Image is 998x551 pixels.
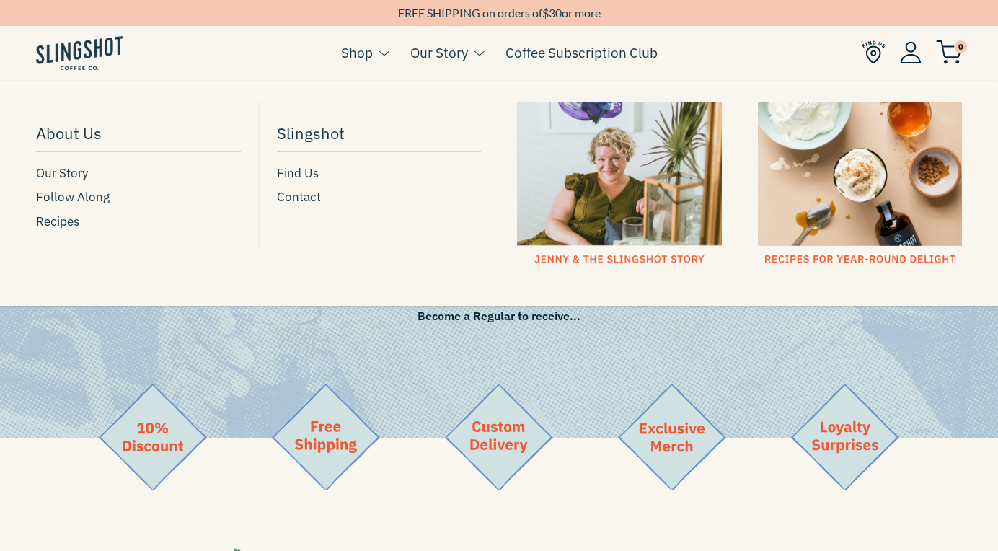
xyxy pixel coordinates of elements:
span: About Us [36,120,102,146]
span: Contact [277,188,321,207]
a: About Us [36,117,241,152]
span: Follow Along [36,188,110,207]
a: Follow Along [36,188,241,207]
img: asset-12-1636056080671.svg [445,384,553,490]
img: asset-10-1636056080656.svg [791,384,899,490]
span: 30 [549,6,562,19]
img: Find Us [862,40,886,64]
a: Slingshot [277,117,482,152]
span: Slingshot [277,120,345,146]
span: Recipes [36,212,79,232]
a: Contact [277,188,482,207]
span: AWARD WINNING COFFEE STRAIGHT TO YOUR DOOR Become a Regular to receive... [88,288,910,325]
a: Coffee Subscription Club [505,42,658,63]
img: cart [936,40,962,64]
img: asset-11-1636056080662.svg [618,384,726,490]
a: Find Us [277,164,482,183]
img: asset-14-1636056080680.svg [99,384,207,490]
a: Our Story [36,164,241,183]
a: 0 [936,44,962,61]
img: Account [900,41,922,63]
span: Find Us [277,164,319,183]
a: Recipes [36,212,241,232]
span: 0 [954,40,967,53]
a: Shop [341,42,373,63]
span: $ [542,6,549,19]
a: Our Story [410,42,468,63]
img: asset-13-1636056080675.svg [272,384,380,490]
span: Our Story [36,164,88,183]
